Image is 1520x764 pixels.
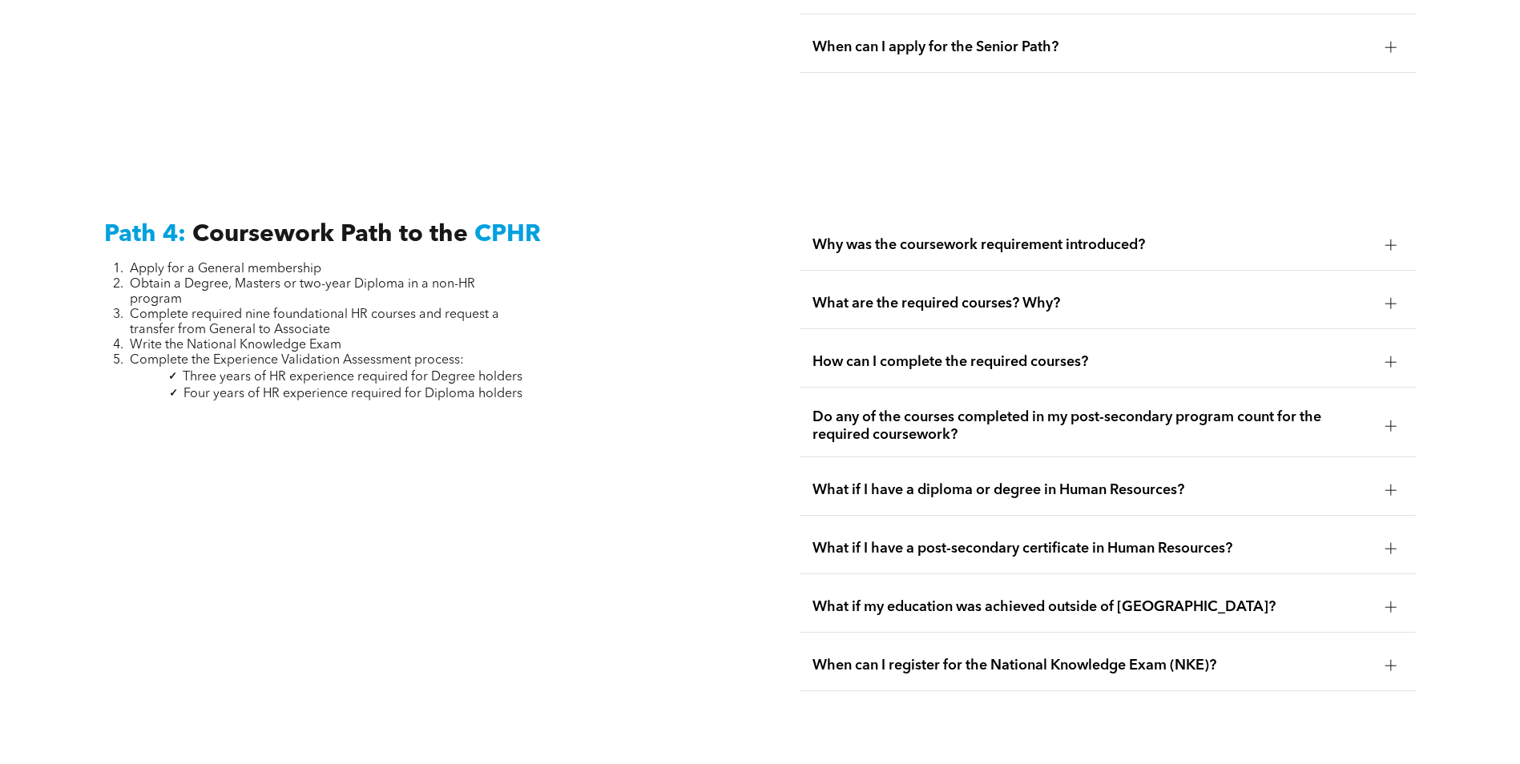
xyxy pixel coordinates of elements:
span: Three years of HR experience required for Degree holders [183,371,522,384]
span: Why was the coursework requirement introduced? [812,236,1373,254]
span: When can I register for the National Knowledge Exam (NKE)? [812,657,1373,674]
span: When can I apply for the Senior Path? [812,38,1373,56]
span: What are the required courses? Why? [812,295,1373,312]
span: CPHR [474,223,541,247]
span: What if I have a post-secondary certificate in Human Resources? [812,540,1373,557]
span: Obtain a Degree, Masters or two-year Diploma in a non-HR program [130,278,475,306]
span: Apply for a General membership [130,263,321,275]
span: Path 4: [104,223,186,247]
span: Write the National Knowledge Exam [130,339,341,352]
span: Coursework Path to the [192,223,468,247]
span: Do any of the courses completed in my post-secondary program count for the required coursework? [812,408,1373,444]
span: Complete the Experience Validation Assessment process: [130,354,464,367]
span: What if my education was achieved outside of [GEOGRAPHIC_DATA]? [812,598,1373,616]
span: Four years of HR experience required for Diploma holders [183,388,522,400]
span: How can I complete the required courses? [812,353,1373,371]
span: What if I have a diploma or degree in Human Resources? [812,481,1373,499]
span: Complete required nine foundational HR courses and request a transfer from General to Associate [130,308,499,336]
